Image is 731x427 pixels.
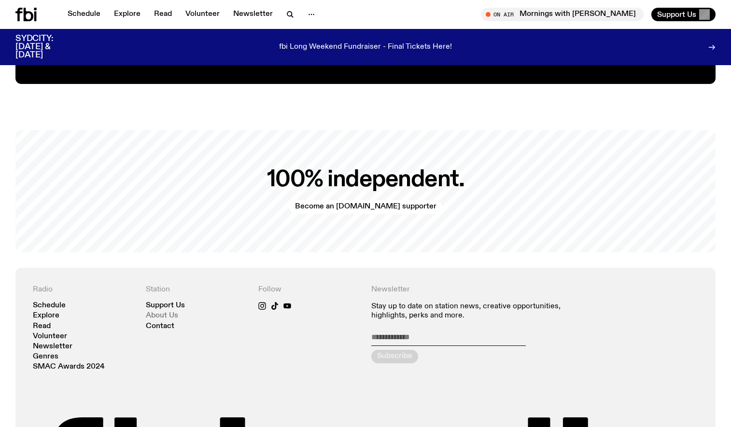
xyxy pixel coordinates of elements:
[180,8,225,21] a: Volunteer
[146,302,185,309] a: Support Us
[146,323,174,330] a: Contact
[33,302,66,309] a: Schedule
[148,8,178,21] a: Read
[33,323,51,330] a: Read
[33,312,59,319] a: Explore
[481,8,644,21] button: On AirMornings with [PERSON_NAME]
[33,363,105,371] a: SMAC Awards 2024
[33,285,134,294] h4: Radio
[267,169,464,191] h2: 100% independent.
[657,10,696,19] span: Support Us
[146,285,247,294] h4: Station
[279,43,452,52] p: fbi Long Weekend Fundraiser - Final Tickets Here!
[62,8,106,21] a: Schedule
[33,333,67,340] a: Volunteer
[33,353,58,360] a: Genres
[15,35,77,59] h3: SYDCITY: [DATE] & [DATE]
[108,8,146,21] a: Explore
[33,343,72,350] a: Newsletter
[289,200,442,214] a: Become an [DOMAIN_NAME] supporter
[651,8,716,21] button: Support Us
[227,8,279,21] a: Newsletter
[371,350,418,363] button: Subscribe
[258,285,360,294] h4: Follow
[371,302,585,320] p: Stay up to date on station news, creative opportunities, highlights, perks and more.
[146,312,178,319] a: About Us
[371,285,585,294] h4: Newsletter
